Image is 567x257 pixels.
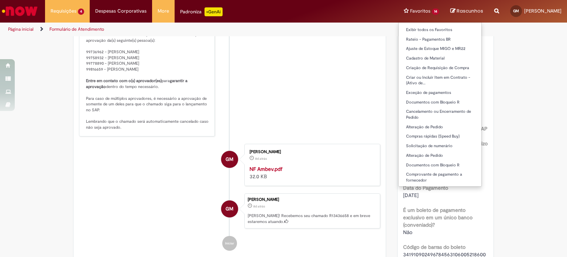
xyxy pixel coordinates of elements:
a: Exibir todos os Favoritos [399,26,481,34]
span: Favoritos [410,7,430,15]
div: Padroniza [180,7,223,16]
a: Comprovante de pagamento a fornecedor [399,170,481,184]
a: Documentos com Bloqueio R [399,161,481,169]
a: Página inicial [8,26,34,32]
b: Código de barras do boleto [403,244,465,250]
a: Rateio - Pagamentos BR [399,35,481,44]
ul: Favoritos [398,22,482,187]
span: Requisições [51,7,76,15]
a: Documentos com Bloqueio R [399,98,481,106]
time: 21/08/2025 14:39:05 [253,204,265,209]
a: Cadastro de Material [399,54,481,62]
p: Seu chamado teve a documentação validada e foi enviado para aprovação da(s) seguinte(s) pessoa(s)... [86,32,209,131]
div: [PERSON_NAME] [248,197,376,202]
span: [PERSON_NAME] [524,8,561,14]
span: More [158,7,169,15]
p: +GenAi [205,7,223,16]
b: É um boleto de pagamento exclusivo em um único banco (conveniado)? [403,207,472,228]
li: Gabriella Silva Machado [79,193,380,229]
span: 8d atrás [253,204,265,209]
a: Alteração de Pedido [399,152,481,160]
span: Despesas Corporativas [95,7,147,15]
span: 4 [78,9,84,15]
span: GM [513,9,519,13]
a: Alteração de Pedido [399,123,481,131]
img: ServiceNow [1,4,39,18]
div: [PERSON_NAME] [250,150,372,154]
b: Data do Pagamento [403,185,448,191]
time: 21/08/2025 14:38:59 [255,156,267,161]
a: Ajuste de Estoque MIGO e MR22 [399,45,481,53]
span: GM [226,151,233,168]
p: [PERSON_NAME]! Recebemos seu chamado R13436658 e em breve estaremos atuando. [248,213,376,224]
span: 8d atrás [255,156,267,161]
b: garantir a aprovação [86,78,189,89]
b: Entre em contato com o(s) aprovador(es) [86,78,162,84]
a: Criar ou Incluir Item em Contrato - (Ativo de… [399,74,481,87]
a: NF Ambev.pdf [250,166,282,172]
div: Gabriella Silva Machado [221,151,238,168]
span: Não [403,229,412,236]
a: Cancelamento ou Encerramento de Pedido [399,108,481,121]
a: Compras rápidas (Speed Buy) [399,132,481,141]
a: Solicitação de numerário [399,142,481,150]
a: Formulário de Atendimento [49,26,104,32]
a: Rascunhos [450,8,483,15]
div: Gabriella Silva Machado [221,200,238,217]
a: Criação de Requisição de Compra [399,64,481,72]
div: 32.0 KB [250,165,372,180]
a: Exceção de pagamentos [399,89,481,97]
ul: Trilhas de página [6,23,372,36]
span: 14 [432,9,439,15]
span: GM [226,200,233,218]
span: [DATE] [403,192,419,199]
span: Rascunhos [457,7,483,14]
